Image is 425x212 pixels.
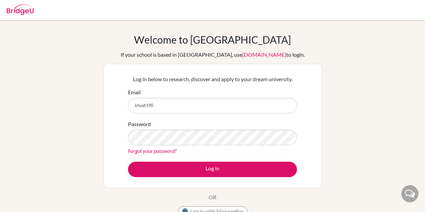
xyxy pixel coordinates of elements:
label: Email [128,88,141,96]
div: If your school is based in [GEOGRAPHIC_DATA], use to login. [121,51,305,59]
a: Forgot your password? [128,148,176,154]
p: OR [209,193,216,201]
label: Password [128,120,151,128]
img: Bridge-U [7,4,34,15]
a: [DOMAIN_NAME] [242,51,286,58]
button: Log in [128,162,297,177]
p: Log in below to research, discover and apply to your dream university. [128,75,297,83]
h1: Welcome to [GEOGRAPHIC_DATA] [134,34,291,46]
